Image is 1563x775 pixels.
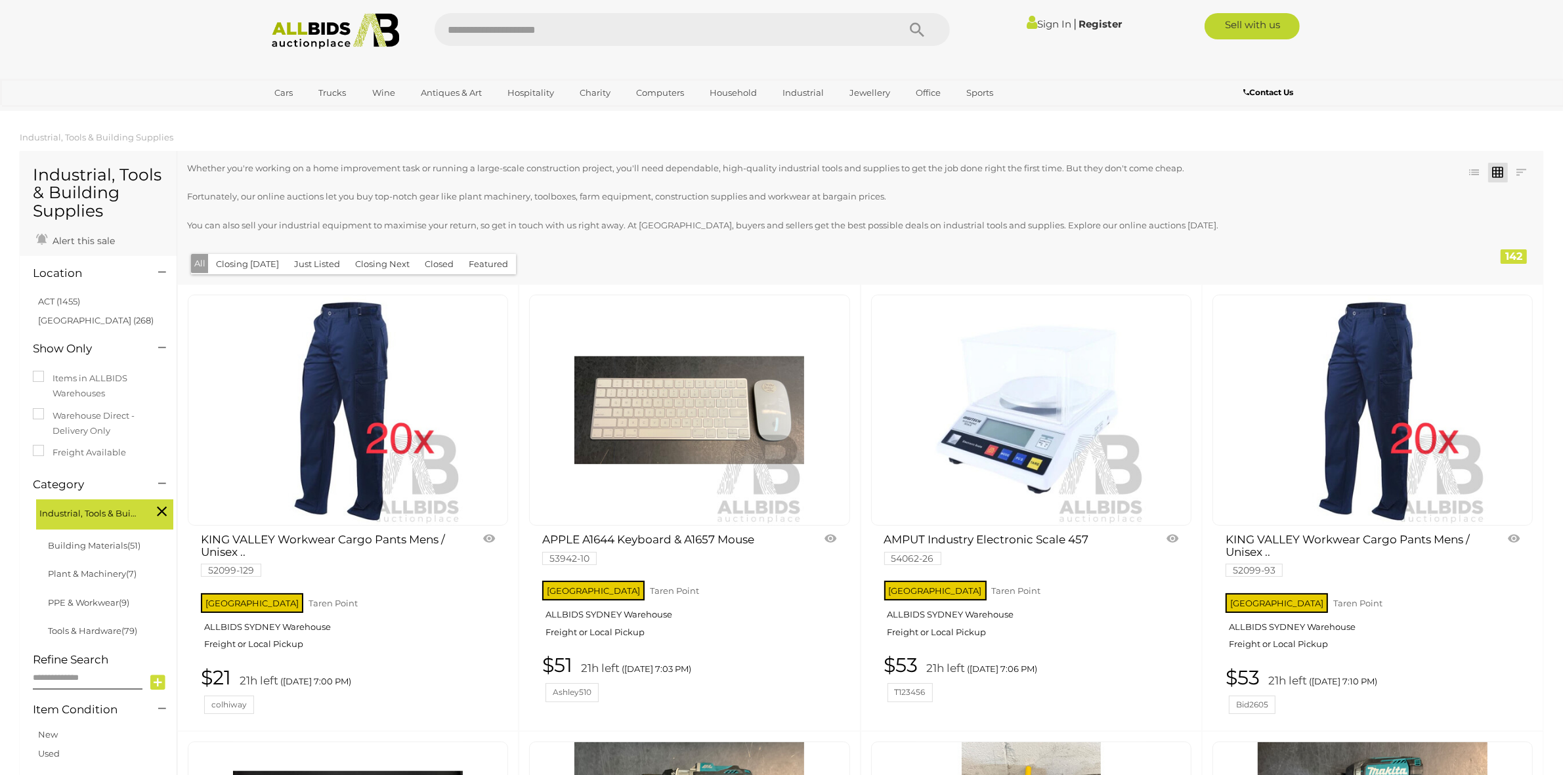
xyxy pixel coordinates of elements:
button: Closing [DATE] [208,254,287,274]
a: AMPUT Industry Electronic Scale 457 54062-26 [884,534,1133,564]
span: (9) [119,597,129,608]
a: Office [907,82,949,104]
a: Used [38,748,60,759]
a: Computers [628,82,693,104]
a: KING VALLEY Workwear Cargo Pants Mens / Unisex .. 52099-93 [1226,534,1474,576]
button: Just Listed [286,254,348,274]
a: ACT (1455) [38,296,80,306]
a: Jewellery [841,82,899,104]
a: Cars [267,82,302,104]
a: Antiques & Art [412,82,490,104]
h4: Item Condition [33,703,139,716]
p: Fortunately, our online auctions let you buy top-notch gear like plant machinery, toolboxes, farm... [187,189,1411,204]
a: [GEOGRAPHIC_DATA] Taren Point ALLBIDS SYDNEY Warehouse Freight or Local Pickup [1226,589,1523,660]
button: Closed [417,254,461,274]
a: [GEOGRAPHIC_DATA] Taren Point ALLBIDS SYDNEY Warehouse Freight or Local Pickup [201,589,498,660]
a: Sign In [1027,18,1071,30]
a: Contact Us [1243,85,1296,100]
a: Household [701,82,765,104]
h4: Category [33,478,139,491]
a: Wine [364,82,404,104]
a: PPE & Workwear(9) [48,597,129,608]
a: APPLE A1644 Keyboard & A1657 Mouse 53942-10 [542,534,791,564]
span: Industrial, Tools & Building Supplies [39,503,138,521]
span: (51) [127,540,140,551]
h4: Refine Search [33,654,173,666]
img: KING VALLEY Workwear Cargo Pants Mens / Unisex Size 102R - Lot of 20 [233,295,463,525]
a: [GEOGRAPHIC_DATA] Taren Point ALLBIDS SYDNEY Warehouse Freight or Local Pickup [542,577,840,648]
a: $51 21h left ([DATE] 7:03 PM) Ashley510 [542,654,840,702]
a: Hospitality [499,82,563,104]
a: Tools & Hardware(79) [48,625,137,636]
img: KING VALLEY Workwear Cargo Pants Mens / Unisex Size 97R - Lot of 20 [1258,295,1488,525]
a: New [38,729,58,740]
b: Contact Us [1243,87,1293,97]
a: Plant & Machinery(7) [48,568,137,579]
span: Alert this sale [49,235,115,247]
a: Sports [958,82,1002,104]
label: Warehouse Direct - Delivery Only [33,408,163,439]
label: Items in ALLBIDS Warehouses [33,371,163,402]
h4: Show Only [33,343,139,355]
a: Alert this sale [33,230,118,249]
a: Building Materials(51) [48,540,140,551]
a: Industrial, Tools & Building Supplies [20,132,173,142]
a: KING VALLEY Workwear Cargo Pants Mens / Unisex Size 102R - Lot of 20 [188,295,508,526]
a: Sell with us [1205,13,1300,39]
button: All [191,254,209,273]
img: AMPUT Industry Electronic Scale 457 [916,295,1146,525]
h1: Industrial, Tools & Building Supplies [33,166,163,220]
label: Freight Available [33,445,126,460]
a: Trucks [310,82,355,104]
a: $53 21h left ([DATE] 7:06 PM) T123456 [884,654,1182,702]
span: | [1073,16,1077,31]
img: APPLE A1644 Keyboard & A1657 Mouse [574,295,804,525]
a: Register [1079,18,1122,30]
a: $53 21h left ([DATE] 7:10 PM) Bid2605 [1226,667,1523,715]
div: 142 [1501,249,1527,264]
a: [GEOGRAPHIC_DATA] [267,104,377,125]
a: KING VALLEY Workwear Cargo Pants Mens / Unisex .. 52099-129 [201,534,450,576]
button: Search [884,13,950,46]
button: Closing Next [347,254,418,274]
h4: Location [33,267,139,280]
a: [GEOGRAPHIC_DATA] (268) [38,315,154,325]
img: Allbids.com.au [265,13,407,49]
a: Charity [571,82,619,104]
a: AMPUT Industry Electronic Scale 457 [871,295,1191,526]
span: (7) [126,568,137,579]
p: Whether you're working on a home improvement task or running a large-scale construction project, ... [187,161,1411,176]
a: Industrial [774,82,832,104]
span: (79) [121,625,137,636]
p: You can also sell your industrial equipment to maximise your return, so get in touch with us righ... [187,218,1411,233]
button: Featured [461,254,516,274]
a: APPLE A1644 Keyboard & A1657 Mouse [529,295,849,526]
a: KING VALLEY Workwear Cargo Pants Mens / Unisex Size 97R - Lot of 20 [1212,295,1533,526]
a: [GEOGRAPHIC_DATA] Taren Point ALLBIDS SYDNEY Warehouse Freight or Local Pickup [884,577,1182,648]
a: $21 21h left ([DATE] 7:00 PM) colhiway [201,667,498,715]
